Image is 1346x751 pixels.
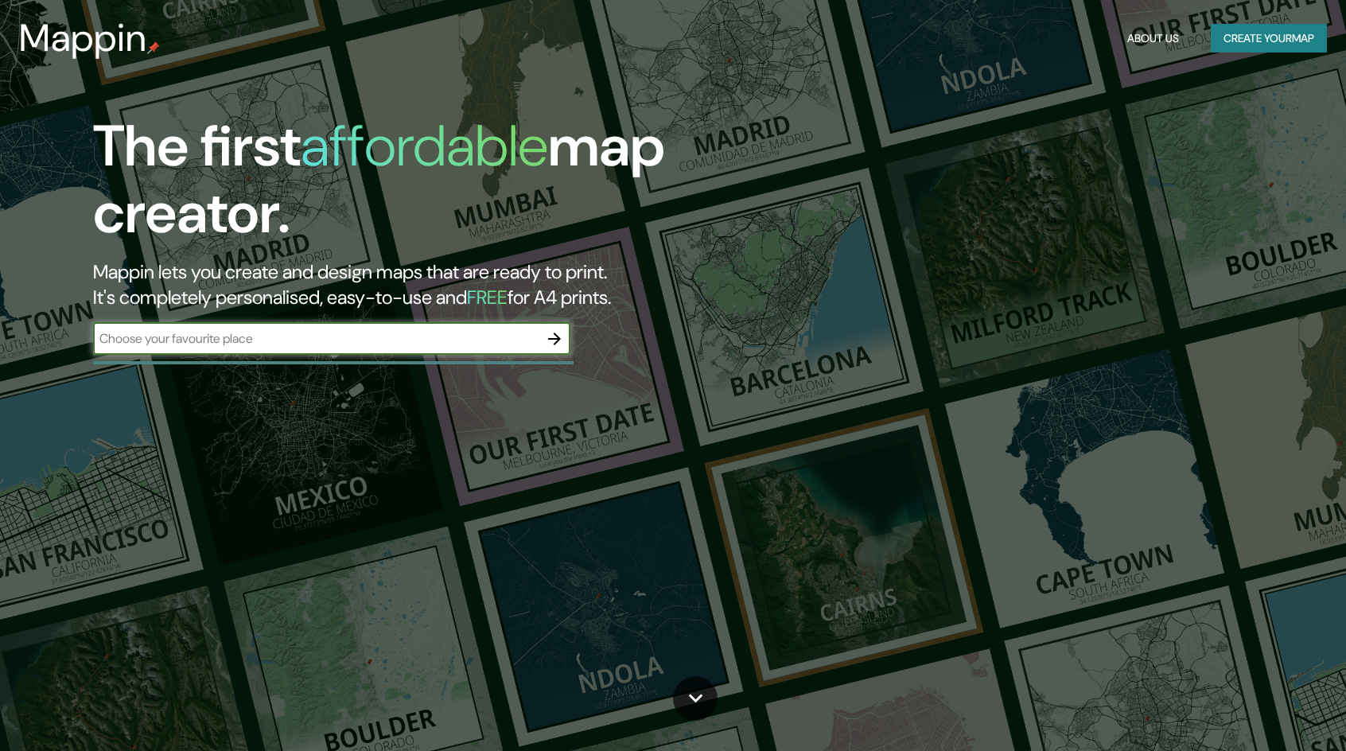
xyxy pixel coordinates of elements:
button: Create yourmap [1211,24,1327,53]
input: Choose your favourite place [93,329,539,348]
h1: affordable [301,109,548,183]
img: mappin-pin [147,41,160,54]
h2: Mappin lets you create and design maps that are ready to print. It's completely personalised, eas... [93,259,766,310]
h3: Mappin [19,16,147,60]
h5: FREE [467,285,508,309]
button: About Us [1121,24,1185,53]
h1: The first map creator. [93,113,766,259]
